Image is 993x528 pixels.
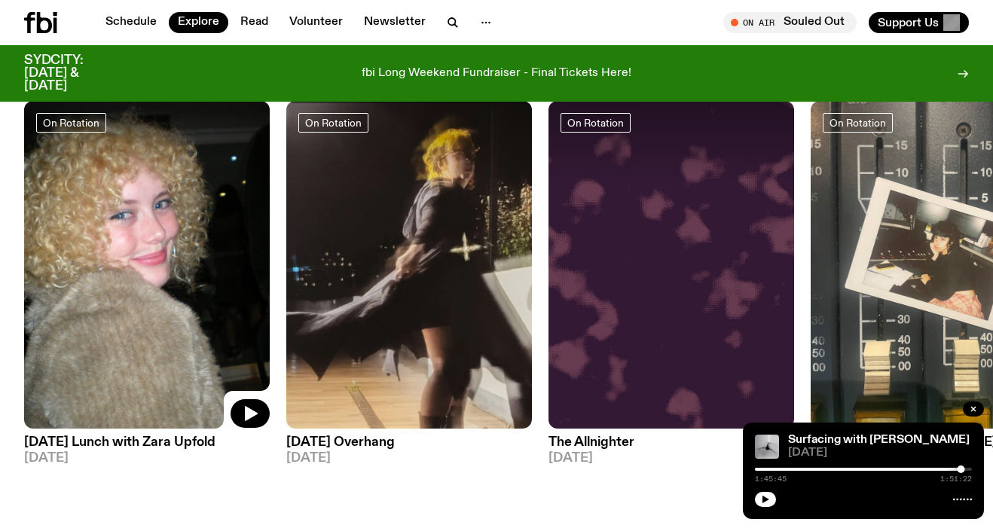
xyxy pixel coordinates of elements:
[231,12,277,33] a: Read
[567,118,624,129] span: On Rotation
[286,429,532,465] a: [DATE] Overhang[DATE]
[280,12,352,33] a: Volunteer
[24,452,270,465] span: [DATE]
[723,12,857,33] button: On AirSouled Out
[298,113,368,133] a: On Rotation
[24,436,270,449] h3: [DATE] Lunch with Zara Upfold
[305,118,362,129] span: On Rotation
[788,434,970,446] a: Surfacing with [PERSON_NAME]
[823,113,893,133] a: On Rotation
[755,475,787,483] span: 1:45:45
[24,101,270,429] img: A digital camera photo of Zara looking to her right at the camera, smiling. She is wearing a ligh...
[362,67,631,81] p: fbi Long Weekend Fundraiser - Final Tickets Here!
[24,54,121,93] h3: SYDCITY: [DATE] & [DATE]
[169,12,228,33] a: Explore
[788,447,972,459] span: [DATE]
[548,436,794,449] h3: The Allnighter
[43,118,99,129] span: On Rotation
[940,475,972,483] span: 1:51:22
[24,429,270,465] a: [DATE] Lunch with Zara Upfold[DATE]
[96,12,166,33] a: Schedule
[869,12,969,33] button: Support Us
[548,429,794,465] a: The Allnighter[DATE]
[286,452,532,465] span: [DATE]
[878,16,939,29] span: Support Us
[561,113,631,133] a: On Rotation
[830,118,886,129] span: On Rotation
[548,452,794,465] span: [DATE]
[355,12,435,33] a: Newsletter
[286,436,532,449] h3: [DATE] Overhang
[36,113,106,133] a: On Rotation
